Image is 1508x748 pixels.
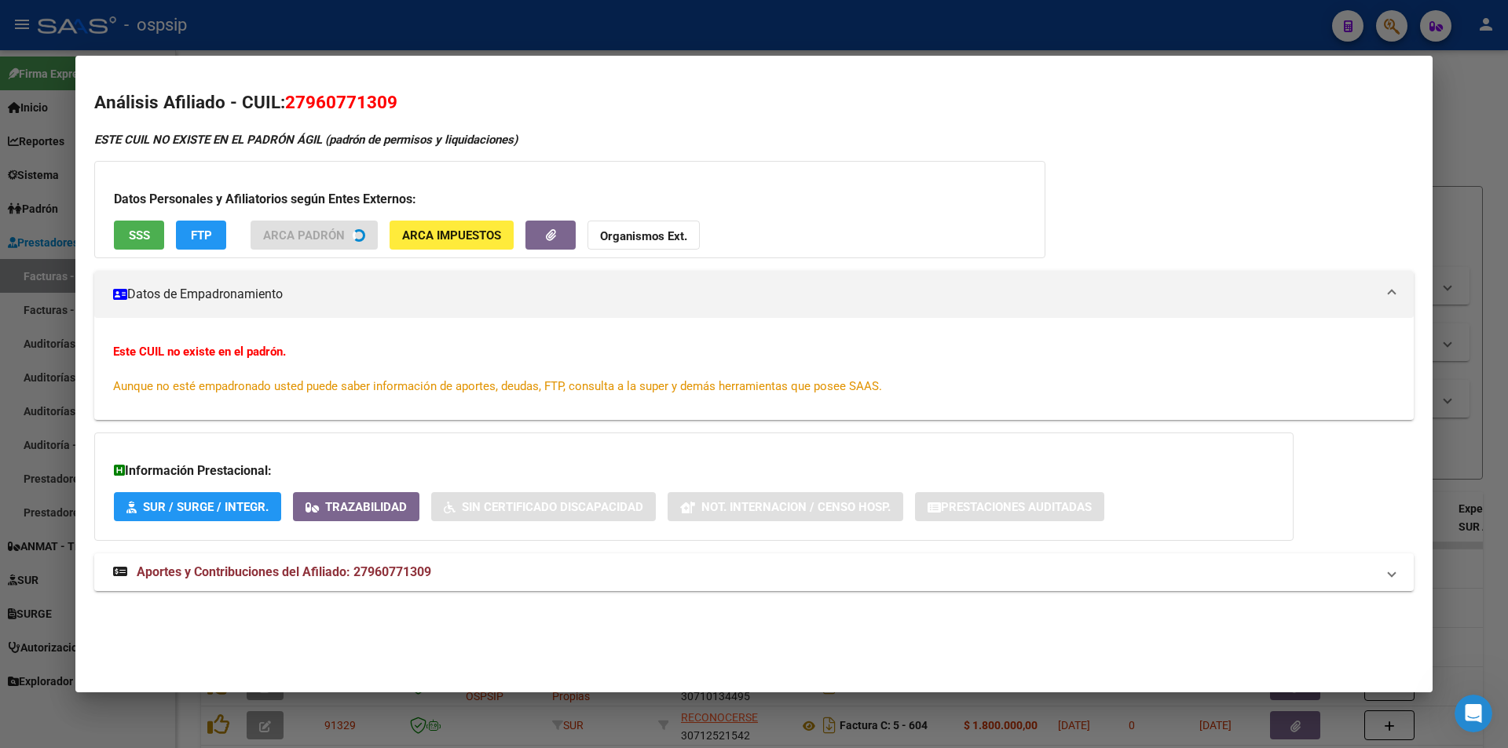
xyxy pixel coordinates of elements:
strong: ESTE CUIL NO EXISTE EN EL PADRÓN ÁGIL (padrón de permisos y liquidaciones) [94,133,518,147]
button: ARCA Padrón [251,221,378,250]
button: Trazabilidad [293,492,419,521]
div: Datos de Empadronamiento [94,318,1414,420]
button: Organismos Ext. [587,221,700,250]
button: SSS [114,221,164,250]
button: ARCA Impuestos [390,221,514,250]
button: Not. Internacion / Censo Hosp. [668,492,903,521]
mat-expansion-panel-header: Datos de Empadronamiento [94,271,1414,318]
span: Trazabilidad [325,500,407,514]
span: Aunque no esté empadronado usted puede saber información de aportes, deudas, FTP, consulta a la s... [113,379,882,393]
span: Prestaciones Auditadas [941,500,1092,514]
mat-expansion-panel-header: Aportes y Contribuciones del Afiliado: 27960771309 [94,553,1414,591]
iframe: Intercom live chat [1455,695,1492,732]
span: ARCA Padrón [263,228,345,243]
span: ARCA Impuestos [402,228,501,243]
button: Prestaciones Auditadas [915,492,1104,521]
span: SSS [129,228,150,243]
button: Sin Certificado Discapacidad [431,492,656,521]
strong: Organismos Ext. [600,229,687,243]
h3: Datos Personales y Afiliatorios según Entes Externos: [114,190,1026,209]
button: FTP [176,221,226,250]
span: SUR / SURGE / INTEGR. [143,500,269,514]
h2: Análisis Afiliado - CUIL: [94,89,1414,116]
h3: Información Prestacional: [114,462,1274,480]
strong: Este CUIL no existe en el padrón. [113,345,286,359]
span: Aportes y Contribuciones del Afiliado: 27960771309 [137,564,431,579]
span: Not. Internacion / Censo Hosp. [701,500,891,514]
span: 27960771309 [285,92,397,112]
button: SUR / SURGE / INTEGR. [114,492,281,521]
span: Sin Certificado Discapacidad [462,500,643,514]
span: FTP [191,228,212,243]
mat-panel-title: Datos de Empadronamiento [113,285,1376,304]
